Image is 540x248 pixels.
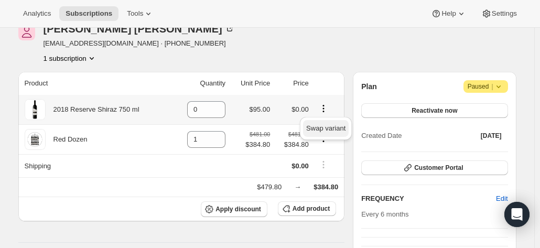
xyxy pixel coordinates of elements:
[291,162,309,170] span: $0.00
[306,124,345,132] span: Swap variant
[361,103,507,118] button: Reactivate now
[173,72,229,95] th: Quantity
[66,9,112,18] span: Subscriptions
[361,160,507,175] button: Customer Portal
[59,6,118,21] button: Subscriptions
[504,202,530,227] div: Open Intercom Messenger
[18,24,35,40] span: John Horgan
[46,104,139,115] div: 2018 Reserve Shiraz 750 ml
[127,9,143,18] span: Tools
[44,24,235,34] div: [PERSON_NAME] [PERSON_NAME]
[18,72,174,95] th: Product
[491,82,493,91] span: |
[314,183,338,191] span: $384.80
[215,205,261,213] span: Apply discount
[412,106,457,115] span: Reactivate now
[44,53,97,63] button: Product actions
[44,38,235,49] span: [EMAIL_ADDRESS][DOMAIN_NAME] · [PHONE_NUMBER]
[475,6,523,21] button: Settings
[492,9,517,18] span: Settings
[468,81,504,92] span: Paused
[293,204,330,213] span: Add product
[294,182,301,192] div: →
[361,193,496,204] h2: FREQUENCY
[303,120,349,137] button: Swap variant
[46,134,88,145] div: Red Dozen
[249,105,270,113] span: $95.00
[441,9,456,18] span: Help
[17,6,57,21] button: Analytics
[276,139,309,150] span: $384.80
[201,201,267,217] button: Apply discount
[361,131,402,141] span: Created Date
[121,6,160,21] button: Tools
[361,81,377,92] h2: Plan
[490,190,514,207] button: Edit
[361,210,408,218] span: Every 6 months
[315,103,332,114] button: Product actions
[496,193,507,204] span: Edit
[474,128,508,143] button: [DATE]
[245,139,270,150] span: $384.80
[425,6,472,21] button: Help
[315,159,332,170] button: Shipping actions
[414,164,463,172] span: Customer Portal
[229,72,273,95] th: Unit Price
[257,182,282,192] div: $479.80
[273,72,312,95] th: Price
[18,154,174,177] th: Shipping
[23,9,51,18] span: Analytics
[278,201,336,216] button: Add product
[481,132,502,140] span: [DATE]
[250,131,270,137] small: $481.00
[291,105,309,113] span: $0.00
[288,131,309,137] small: $481.00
